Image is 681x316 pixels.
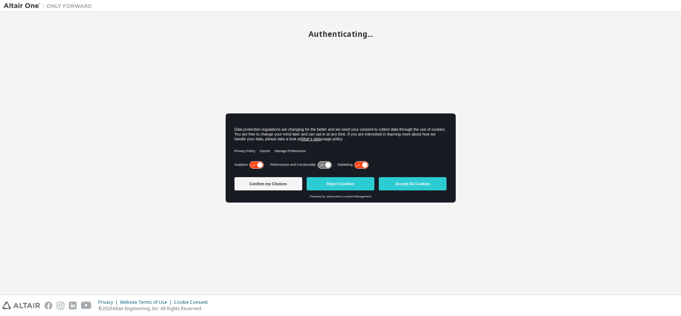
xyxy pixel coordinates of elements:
img: linkedin.svg [69,302,77,309]
div: Cookie Consent [174,299,212,305]
div: Website Terms of Use [120,299,174,305]
img: youtube.svg [81,302,92,309]
div: Privacy [98,299,120,305]
img: facebook.svg [45,302,52,309]
img: Altair One [4,2,96,10]
p: © 2025 Altair Engineering, Inc. All Rights Reserved. [98,305,212,312]
h2: Authenticating... [4,29,677,39]
img: instagram.svg [57,302,64,309]
img: altair_logo.svg [2,302,40,309]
